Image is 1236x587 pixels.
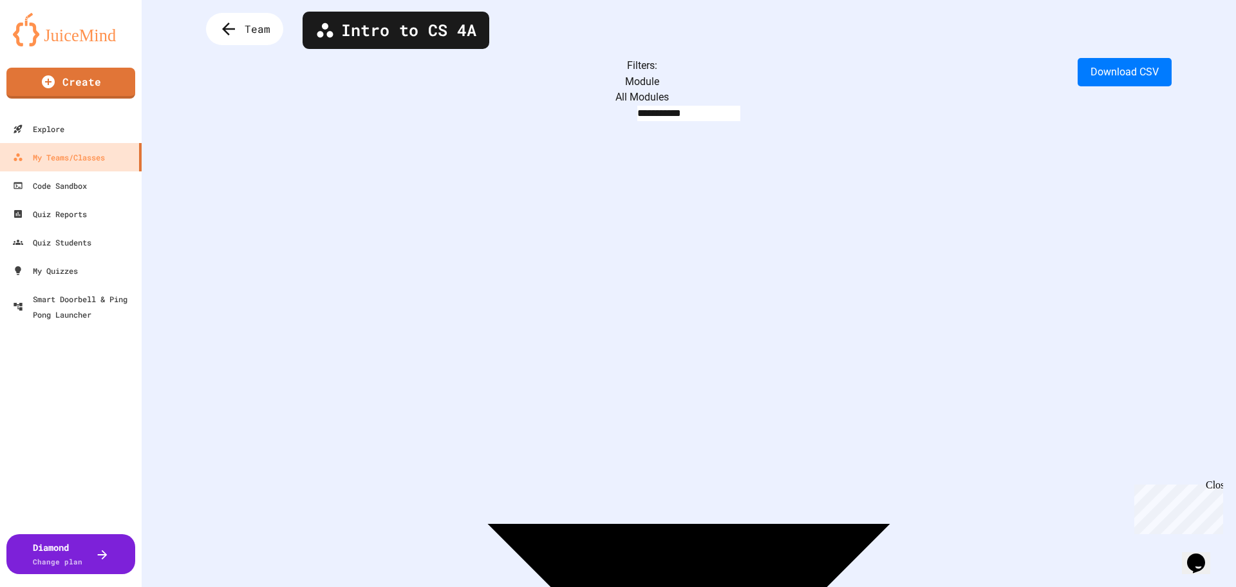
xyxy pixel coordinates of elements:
[13,149,105,165] div: My Teams/Classes
[625,75,659,88] label: Module
[6,534,135,574] button: DiamondChange plan
[13,235,91,250] div: Quiz Students
[33,557,82,566] span: Change plan
[13,121,64,137] div: Explore
[1182,535,1223,574] iframe: chat widget
[5,5,89,82] div: Chat with us now!Close
[1129,479,1223,534] iframe: chat widget
[245,21,270,37] span: Team
[206,90,1172,105] div: All Modules
[206,58,1172,73] div: Filters:
[13,13,129,46] img: logo-orange.svg
[1078,58,1172,86] button: Download CSV
[13,178,87,193] div: Code Sandbox
[13,291,136,322] div: Smart Doorbell & Ping Pong Launcher
[13,263,78,278] div: My Quizzes
[13,206,87,222] div: Quiz Reports
[341,18,476,43] span: Intro to CS 4A
[33,541,82,568] div: Diamond
[6,68,135,99] a: Create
